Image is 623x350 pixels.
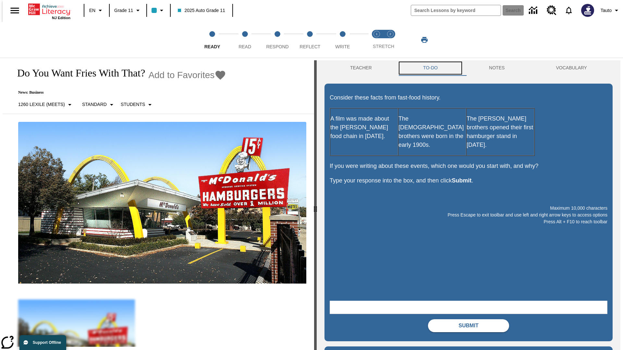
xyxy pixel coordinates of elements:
[376,32,377,36] text: 1
[86,5,107,16] button: Language: EN, Select a language
[581,4,594,17] img: Avatar
[10,67,145,79] h1: Do You Want Fries With That?
[114,7,133,14] span: Grade 11
[543,2,560,19] a: Resource Center, Will open in new tab
[330,176,607,185] p: Type your response into the box, and then click .
[330,212,607,218] p: Press Escape to exit toolbar and use left and right arrow keys to access options
[601,7,612,14] span: Tauto
[428,319,509,332] button: Submit
[367,22,386,58] button: Stretch Read step 1 of 2
[3,5,95,11] body: Maximum 10,000 characters Press Escape to exit toolbar and use left and right arrow keys to acces...
[330,205,607,212] p: Maximum 10,000 characters
[411,5,501,16] input: search field
[330,218,607,225] p: Press Alt + F10 to reach toolbar
[204,44,220,49] span: Ready
[577,2,598,19] button: Select a new avatar
[463,60,530,76] button: NOTES
[324,60,397,76] button: Teacher
[330,93,607,102] p: Consider these facts from fast-food history.
[598,5,623,16] button: Profile/Settings
[530,60,613,76] button: VOCABULARY
[291,22,329,58] button: Reflect step 4 of 5
[314,60,317,350] div: Press Enter or Spacebar and then press right and left arrow keys to move the slider
[10,90,226,95] p: News: Business
[16,99,76,111] button: Select Lexile, 1260 Lexile (Meets)
[259,22,296,58] button: Respond step 3 of 5
[335,44,350,49] span: Write
[5,1,24,20] button: Open side menu
[300,44,321,49] span: Reflect
[324,22,361,58] button: Write step 5 of 5
[3,60,314,347] div: reading
[112,5,144,16] button: Grade: Grade 11, Select a grade
[414,34,435,46] button: Print
[389,32,391,36] text: 2
[330,162,607,170] p: If you were writing about these events, which one would you start with, and why?
[89,7,95,14] span: EN
[33,340,61,345] span: Support Offline
[193,22,231,58] button: Ready step 1 of 5
[452,177,471,184] strong: Submit
[28,2,70,20] div: Home
[82,101,107,108] p: Standard
[317,60,620,350] div: activity
[18,101,65,108] p: 1260 Lexile (Meets)
[373,44,394,49] span: STRETCH
[178,7,225,14] span: 2025 Auto Grade 11
[148,69,226,81] button: Add to Favorites - Do You Want Fries With That?
[148,70,214,80] span: Add to Favorites
[149,5,168,16] button: Class color is light blue. Change class color
[19,335,66,350] button: Support Offline
[381,22,400,58] button: Stretch Respond step 2 of 2
[79,99,118,111] button: Scaffolds, Standard
[266,44,288,49] span: Respond
[118,99,156,111] button: Select Student
[324,60,613,76] div: Instructional Panel Tabs
[121,101,145,108] p: Students
[467,114,534,149] p: The [PERSON_NAME] brothers opened their first hamburger stand in [DATE].
[560,2,577,19] a: Notifications
[238,44,251,49] span: Read
[330,114,398,141] p: A film was made about the [PERSON_NAME] food chain in [DATE].
[525,2,543,19] a: Data Center
[52,16,70,20] span: NJ Edition
[226,22,263,58] button: Read step 2 of 5
[18,122,306,284] img: One of the first McDonald's stores, with the iconic red sign and golden arches.
[398,114,466,149] p: The [DEMOGRAPHIC_DATA] brothers were born in the early 1900s.
[397,60,463,76] button: TO-DO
